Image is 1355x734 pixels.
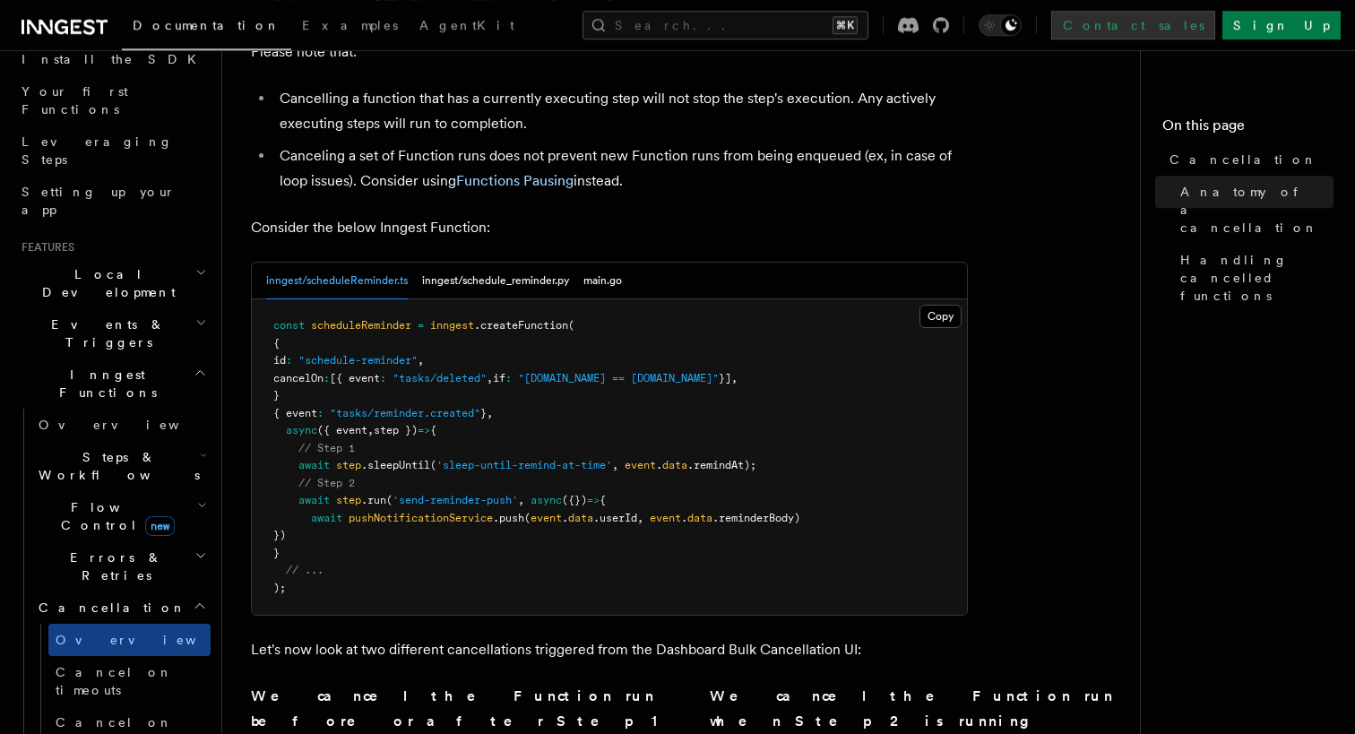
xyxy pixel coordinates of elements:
[14,358,211,409] button: Inngest Functions
[56,665,173,697] span: Cancel on timeouts
[687,512,712,524] span: data
[298,459,330,471] span: await
[14,315,195,351] span: Events & Triggers
[393,372,487,384] span: "tasks/deleted"
[505,372,512,384] span: :
[274,86,968,136] li: Cancelling a function that has a currently executing step will not stop the step's execution. Any...
[31,409,211,441] a: Overview
[719,372,731,384] span: }]
[14,43,211,75] a: Install the SDK
[31,541,211,592] button: Errors & Retries
[583,263,622,299] button: main.go
[418,319,424,332] span: =
[361,459,430,471] span: .sleepUntil
[286,354,292,367] span: :
[14,258,211,308] button: Local Development
[266,263,408,299] button: inngest/scheduleReminder.ts
[374,424,418,436] span: step })
[656,459,662,471] span: .
[336,494,361,506] span: step
[273,354,286,367] span: id
[274,143,968,194] li: Canceling a set of Function runs does not prevent new Function runs from being enqueued (ex, in c...
[456,172,574,189] a: Functions Pausing
[979,14,1022,36] button: Toggle dark mode
[133,18,280,32] span: Documentation
[625,459,656,471] span: event
[14,308,211,358] button: Events & Triggers
[31,441,211,491] button: Steps & Workflows
[1222,11,1341,39] a: Sign Up
[251,215,968,240] p: Consider the below Inngest Function:
[273,337,280,350] span: {
[22,84,128,117] span: Your first Functions
[273,547,280,559] span: }
[251,687,659,730] strong: We cancel the Function run before or after Step 1
[518,372,719,384] span: "[DOMAIN_NAME] == [DOMAIN_NAME]"
[493,512,524,524] span: .push
[1180,183,1333,237] span: Anatomy of a cancellation
[48,656,211,706] a: Cancel on timeouts
[14,75,211,125] a: Your first Functions
[14,265,195,301] span: Local Development
[286,564,324,576] span: // ...
[31,448,200,484] span: Steps & Workflows
[474,319,568,332] span: .createFunction
[600,494,606,506] span: {
[317,424,367,436] span: ({ event
[731,372,738,384] span: ,
[311,319,411,332] span: scheduleReminder
[493,372,505,384] span: if
[14,366,194,402] span: Inngest Functions
[687,459,756,471] span: .remindAt);
[430,424,436,436] span: {
[251,637,968,662] p: Let's now look at two different cancellations triggered from the Dashboard Bulk Cancellation UI:
[14,125,211,176] a: Leveraging Steps
[393,494,518,506] span: 'send-reminder-push'
[487,407,493,419] span: ,
[650,512,681,524] span: event
[568,319,574,332] span: (
[286,424,317,436] span: async
[568,512,593,524] span: data
[386,494,393,506] span: (
[48,624,211,656] a: Overview
[317,407,324,419] span: :
[562,512,568,524] span: .
[31,599,186,617] span: Cancellation
[298,442,355,454] span: // Step 1
[524,512,531,524] span: (
[14,240,74,255] span: Features
[39,418,223,432] span: Overview
[710,687,1114,730] strong: We cancel the Function run when Step 2 is running
[122,5,291,50] a: Documentation
[593,512,637,524] span: .userId
[336,459,361,471] span: step
[298,477,355,489] span: // Step 2
[273,389,280,402] span: }
[22,52,207,66] span: Install the SDK
[612,459,618,471] span: ,
[583,11,868,39] button: Search...⌘K
[31,592,211,624] button: Cancellation
[1180,251,1333,305] span: Handling cancelled functions
[562,494,587,506] span: ({})
[919,305,962,328] button: Copy
[298,494,330,506] span: await
[833,16,858,34] kbd: ⌘K
[298,354,418,367] span: "schedule-reminder"
[531,512,562,524] span: event
[487,372,493,384] span: ,
[1162,143,1333,176] a: Cancellation
[1051,11,1215,39] a: Contact sales
[145,516,175,536] span: new
[637,512,643,524] span: ,
[712,512,800,524] span: .reminderBody)
[22,185,176,217] span: Setting up your app
[330,407,480,419] span: "tasks/reminder.created"
[31,491,211,541] button: Flow Controlnew
[302,18,398,32] span: Examples
[14,176,211,226] a: Setting up your app
[430,459,436,471] span: (
[1173,176,1333,244] a: Anatomy of a cancellation
[367,424,374,436] span: ,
